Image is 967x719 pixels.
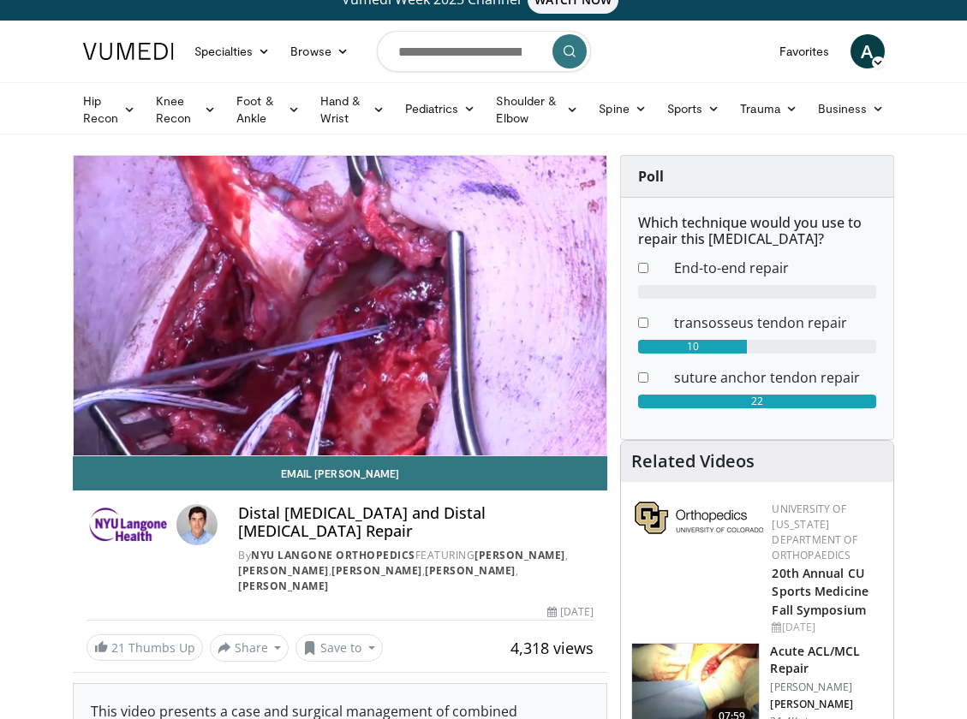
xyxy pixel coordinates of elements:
[310,92,395,127] a: Hand & Wrist
[184,34,281,68] a: Specialties
[226,92,309,127] a: Foot & Ankle
[87,634,203,661] a: 21 Thumbs Up
[425,563,516,578] a: [PERSON_NAME]
[510,638,594,658] span: 4,318 views
[770,643,883,677] h3: Acute ACL/MCL Repair
[238,548,594,594] div: By FEATURING , , , ,
[87,504,170,545] img: NYU Langone Orthopedics
[377,31,591,72] input: Search topics, interventions
[808,92,895,126] a: Business
[486,92,588,127] a: Shoulder & Elbow
[238,563,329,578] a: [PERSON_NAME]
[661,258,889,278] dd: End-to-end repair
[83,43,174,60] img: VuMedi Logo
[770,680,883,694] p: [PERSON_NAME]
[238,579,329,593] a: [PERSON_NAME]
[74,156,607,455] video-js: Video Player
[547,604,594,620] div: [DATE]
[770,698,883,711] p: [PERSON_NAME]
[73,92,146,127] a: Hip Recon
[210,634,290,662] button: Share
[146,92,226,127] a: Knee Recon
[661,312,889,333] dd: transosseus tendon repair
[851,34,885,68] a: A
[657,92,731,126] a: Sports
[638,167,664,186] strong: Poll
[772,502,857,562] a: University of [US_STATE] Department of Orthopaedics
[769,34,840,68] a: Favorites
[635,502,763,534] img: 355603a8-37da-49b6-856f-e00d7e9307d3.png.150x105_q85_autocrop_double_scale_upscale_version-0.2.png
[238,504,594,541] h4: Distal [MEDICAL_DATA] and Distal [MEDICAL_DATA] Repair
[638,395,876,408] div: 22
[638,340,746,354] div: 10
[772,620,880,635] div: [DATE]
[395,92,486,126] a: Pediatrics
[295,634,383,662] button: Save to
[331,563,422,578] a: [PERSON_NAME]
[111,639,125,656] span: 21
[73,456,608,490] a: Email [PERSON_NAME]
[251,548,415,562] a: NYU Langone Orthopedics
[661,367,889,388] dd: suture anchor tendon repair
[772,565,869,617] a: 20th Annual CU Sports Medicine Fall Symposium
[588,92,656,126] a: Spine
[730,92,808,126] a: Trauma
[631,451,755,472] h4: Related Videos
[475,548,565,562] a: [PERSON_NAME]
[638,215,876,247] h6: Which technique would you use to repair this [MEDICAL_DATA]?
[176,504,218,545] img: Avatar
[280,34,359,68] a: Browse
